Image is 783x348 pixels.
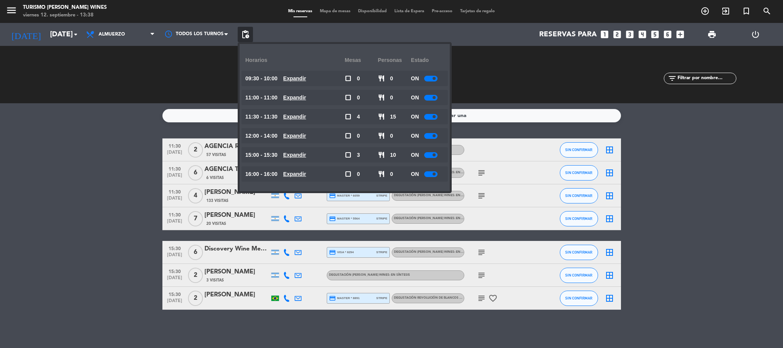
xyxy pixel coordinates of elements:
span: ON [411,132,419,140]
span: Pre-acceso [428,9,456,13]
span: 15:30 [165,267,184,275]
input: Filtrar por nombre... [677,74,736,83]
span: 133 Visitas [206,198,229,204]
span: 4 [188,188,203,203]
span: 57 Visitas [206,152,226,158]
i: arrow_drop_down [71,30,80,39]
span: 15:30 [165,289,184,298]
span: SIN CONFIRMAR [565,250,592,254]
div: Estado [411,50,444,71]
span: DEGUSTACIÓN [PERSON_NAME] WINES: EN SÍNTESIS [329,273,410,276]
button: SIN CONFIRMAR [560,142,598,158]
span: check_box_outline_blank [345,171,352,177]
i: [DATE] [6,26,46,43]
span: ON [411,93,419,102]
i: border_all [605,191,614,200]
i: credit_card [329,192,336,199]
span: DEGUSTACIÓN [PERSON_NAME] WINES: EN SÍNTESIS [394,217,475,220]
div: Discovery Wine Mendoza [204,244,269,254]
span: 0 [390,93,393,102]
div: [PERSON_NAME] [204,187,269,197]
i: credit_card [329,295,336,302]
i: border_all [605,271,614,280]
span: 2 [188,142,203,158]
button: SIN CONFIRMAR [560,268,598,283]
div: Turismo [PERSON_NAME] Wines [23,4,107,11]
span: restaurant [378,132,385,139]
span: [DATE] [165,173,184,182]
u: Expandir [283,171,306,177]
span: 20 Visitas [206,221,226,227]
span: SIN CONFIRMAR [565,296,592,300]
u: Expandir [283,133,306,139]
u: Expandir [283,152,306,158]
i: power_settings_new [751,30,760,39]
span: 0 [357,132,360,140]
i: subject [477,168,486,177]
i: border_all [605,214,614,223]
i: exit_to_app [721,7,730,16]
span: check_box_outline_blank [345,113,352,120]
i: menu [6,5,17,16]
span: visa * 8294 [329,249,354,256]
div: [PERSON_NAME] [204,210,269,220]
span: 15:00 - 15:30 [245,151,277,159]
button: SIN CONFIRMAR [560,291,598,306]
span: ON [411,151,419,159]
button: menu [6,5,17,19]
span: SIN CONFIRMAR [565,273,592,277]
i: credit_card [329,249,336,256]
div: [PERSON_NAME] [204,290,269,300]
span: 10 [390,151,396,159]
i: subject [477,294,486,303]
i: subject [477,191,486,200]
span: 12:00 - 14:00 [245,132,277,140]
span: 3 [357,151,360,159]
span: [DATE] [165,219,184,228]
span: restaurant [378,171,385,177]
span: DEGUSTACIÓN REVOLUCIÓN DE BLANCOS Y ROSADOS [394,296,478,299]
span: restaurant [378,151,385,158]
span: Mis reservas [284,9,316,13]
span: 0 [357,93,360,102]
button: SIN CONFIRMAR [560,245,598,260]
span: ON [411,170,419,179]
i: looks_one [600,29,610,39]
span: Lista de Espera [391,9,428,13]
i: looks_two [612,29,622,39]
span: [DATE] [165,298,184,307]
span: check_box_outline_blank [345,132,352,139]
span: master * 5564 [329,215,360,222]
span: ON [411,112,419,121]
span: 11:30 [165,210,184,219]
span: 16:00 - 16:00 [245,170,277,179]
i: add_circle_outline [700,7,710,16]
span: 7 [188,211,203,226]
span: 4 [357,112,360,121]
span: stripe [376,216,387,221]
span: DEGUSTACIÓN [PERSON_NAME] WINES: EN SÍNTESIS [394,194,475,197]
i: favorite_border [488,294,498,303]
span: [DATE] [165,196,184,205]
span: Mapa de mesas [316,9,354,13]
span: restaurant [378,113,385,120]
span: 0 [357,170,360,179]
span: Disponibilidad [354,9,391,13]
i: looks_4 [637,29,647,39]
i: subject [477,271,486,280]
span: stripe [376,193,387,198]
span: 15:30 [165,244,184,252]
i: border_all [605,145,614,154]
span: SIN CONFIRMAR [565,194,592,198]
span: 6 Visitas [206,175,224,181]
span: 2 [188,291,203,306]
div: [PERSON_NAME] [204,267,269,277]
span: [DATE] [165,150,184,159]
button: SIN CONFIRMAR [560,211,598,226]
span: 6 [188,245,203,260]
i: looks_6 [663,29,673,39]
span: 11:30 [165,141,184,150]
i: border_all [605,248,614,257]
i: add_box [675,29,685,39]
span: stripe [376,250,387,255]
